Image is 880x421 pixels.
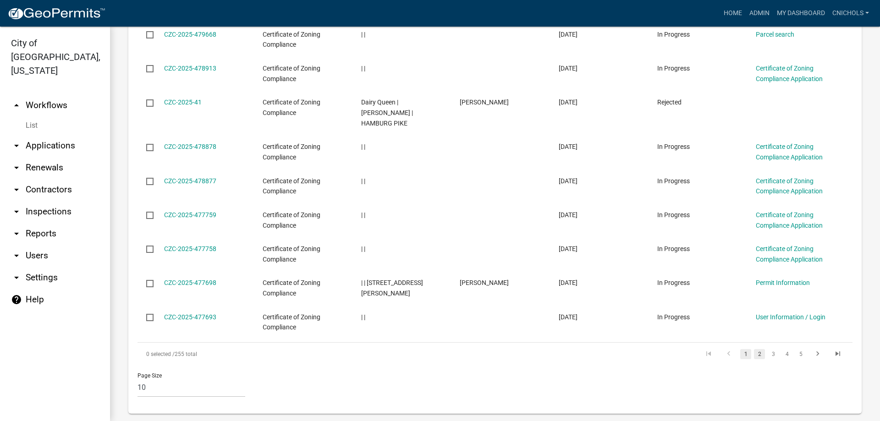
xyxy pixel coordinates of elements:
[768,349,779,359] a: 3
[11,100,22,111] i: arrow_drop_up
[559,211,577,219] span: 09/12/2025
[164,31,216,38] a: CZC-2025-479668
[361,211,365,219] span: | |
[657,143,690,150] span: In Progress
[657,313,690,321] span: In Progress
[559,177,577,185] span: 09/15/2025
[460,98,509,106] span: John Odom
[263,65,320,82] span: Certificate of Zoning Compliance
[164,245,216,252] a: CZC-2025-477758
[740,349,751,359] a: 1
[263,98,320,116] span: Certificate of Zoning Compliance
[11,250,22,261] i: arrow_drop_down
[829,349,847,359] a: go to last page
[137,343,420,366] div: 255 total
[361,177,365,185] span: | |
[766,346,780,362] li: page 3
[361,65,365,72] span: | |
[756,65,823,82] a: Certificate of Zoning Compliance Application
[756,177,823,195] a: Certificate of Zoning Compliance Application
[164,177,216,185] a: CZC-2025-478877
[795,349,806,359] a: 5
[559,313,577,321] span: 09/12/2025
[657,177,690,185] span: In Progress
[263,313,320,331] span: Certificate of Zoning Compliance
[809,349,826,359] a: go to next page
[700,349,717,359] a: go to first page
[657,211,690,219] span: In Progress
[657,279,690,286] span: In Progress
[657,245,690,252] span: In Progress
[460,279,509,286] span: Reilley Hoskins
[756,143,823,161] a: Certificate of Zoning Compliance Application
[361,245,365,252] span: | |
[263,177,320,195] span: Certificate of Zoning Compliance
[559,65,577,72] span: 09/15/2025
[11,162,22,173] i: arrow_drop_down
[164,98,202,106] a: CZC-2025-41
[756,31,794,38] a: Parcel search
[829,5,873,22] a: cnichols
[361,98,413,127] span: Dairy Queen | John S. Odom | HAMBURG PIKE
[361,279,423,297] span: | | 201 PAUL GARRETT AVENUE
[263,211,320,229] span: Certificate of Zoning Compliance
[559,31,577,38] span: 09/17/2025
[11,228,22,239] i: arrow_drop_down
[739,346,753,362] li: page 1
[11,140,22,151] i: arrow_drop_down
[720,349,737,359] a: go to previous page
[263,279,320,297] span: Certificate of Zoning Compliance
[11,272,22,283] i: arrow_drop_down
[263,143,320,161] span: Certificate of Zoning Compliance
[794,346,808,362] li: page 5
[756,279,810,286] a: Permit Information
[164,313,216,321] a: CZC-2025-477693
[753,346,766,362] li: page 2
[146,351,175,357] span: 0 selected /
[657,65,690,72] span: In Progress
[773,5,829,22] a: My Dashboard
[559,279,577,286] span: 09/12/2025
[780,346,794,362] li: page 4
[559,143,577,150] span: 09/15/2025
[754,349,765,359] a: 2
[720,5,746,22] a: Home
[11,184,22,195] i: arrow_drop_down
[781,349,792,359] a: 4
[11,206,22,217] i: arrow_drop_down
[164,143,216,150] a: CZC-2025-478878
[559,98,577,106] span: 09/15/2025
[361,31,365,38] span: | |
[756,245,823,263] a: Certificate of Zoning Compliance Application
[756,211,823,229] a: Certificate of Zoning Compliance Application
[164,65,216,72] a: CZC-2025-478913
[164,279,216,286] a: CZC-2025-477698
[746,5,773,22] a: Admin
[361,313,365,321] span: | |
[559,245,577,252] span: 09/12/2025
[263,31,320,49] span: Certificate of Zoning Compliance
[164,211,216,219] a: CZC-2025-477759
[657,98,682,106] span: Rejected
[263,245,320,263] span: Certificate of Zoning Compliance
[756,313,825,321] a: User Information / Login
[11,294,22,305] i: help
[657,31,690,38] span: In Progress
[361,143,365,150] span: | |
